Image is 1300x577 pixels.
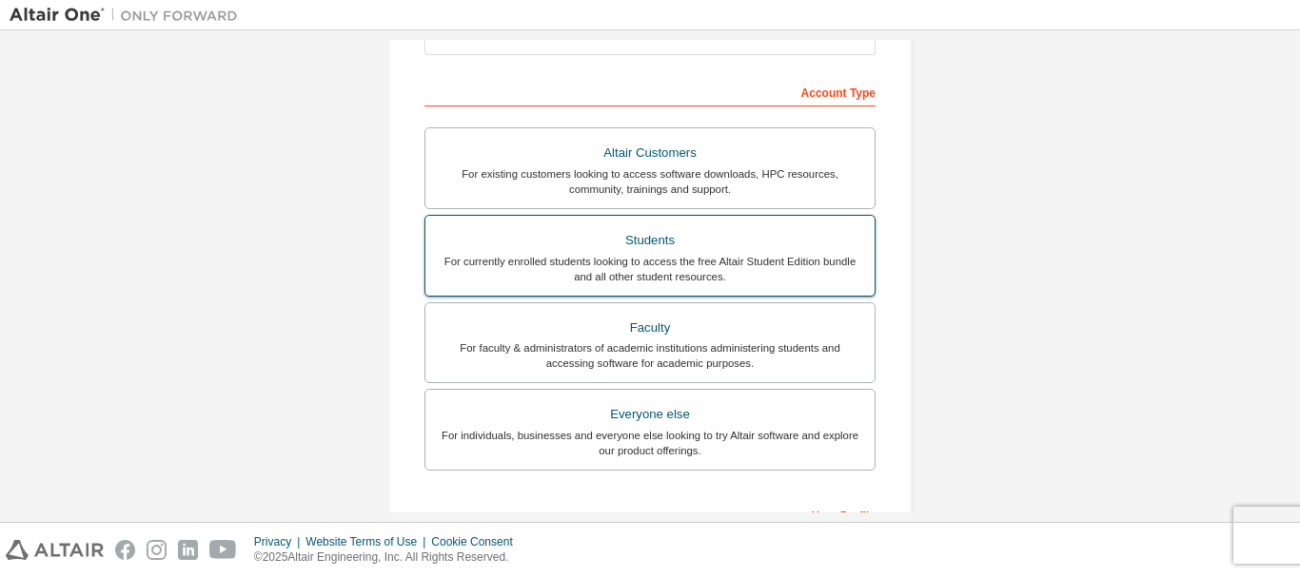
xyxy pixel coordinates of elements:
div: For existing customers looking to access software downloads, HPC resources, community, trainings ... [437,166,863,197]
div: Website Terms of Use [305,534,431,549]
div: Students [437,227,863,254]
div: For individuals, businesses and everyone else looking to try Altair software and explore our prod... [437,428,863,458]
img: Altair One [10,6,247,25]
div: Privacy [254,534,305,549]
div: Faculty [437,315,863,341]
div: Account Type [424,76,876,106]
img: linkedin.svg [178,540,198,560]
div: Your Profile [424,499,876,529]
div: Cookie Consent [431,534,523,549]
img: altair_logo.svg [6,540,104,560]
div: Altair Customers [437,140,863,166]
img: instagram.svg [147,540,167,560]
div: Everyone else [437,401,863,428]
div: For currently enrolled students looking to access the free Altair Student Edition bundle and all ... [437,254,863,284]
img: youtube.svg [209,540,237,560]
p: © 2025 Altair Engineering, Inc. All Rights Reserved. [254,549,524,566]
img: facebook.svg [115,540,135,560]
div: For faculty & administrators of academic institutions administering students and accessing softwa... [437,340,863,371]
